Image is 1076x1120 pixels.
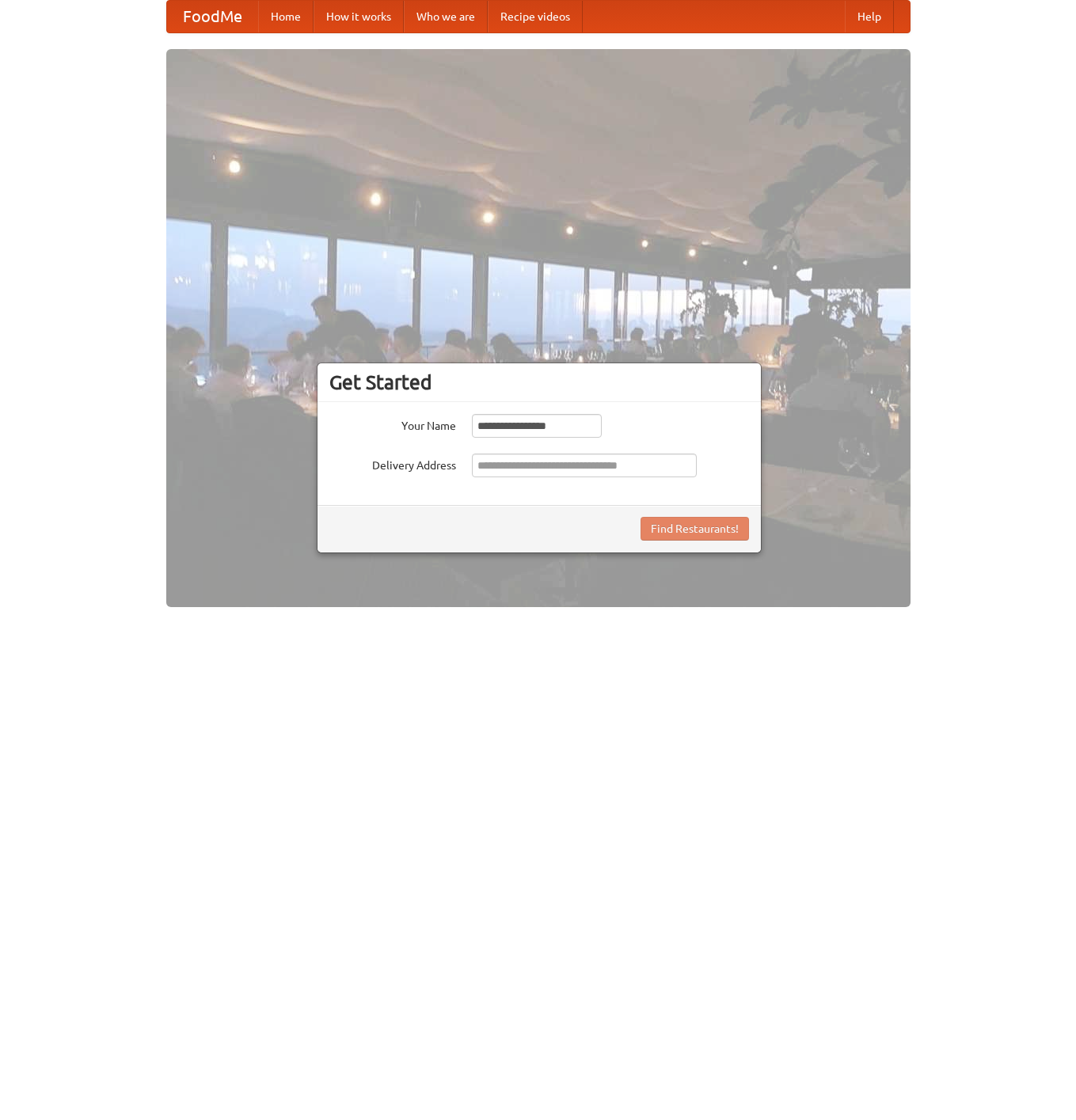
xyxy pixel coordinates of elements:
[167,1,258,32] a: FoodMe
[329,414,456,434] label: Your Name
[258,1,314,32] a: Home
[329,370,749,394] h3: Get Started
[314,1,404,32] a: How it works
[329,454,456,473] label: Delivery Address
[641,517,749,541] button: Find Restaurants!
[488,1,583,32] a: Recipe videos
[845,1,894,32] a: Help
[404,1,488,32] a: Who we are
